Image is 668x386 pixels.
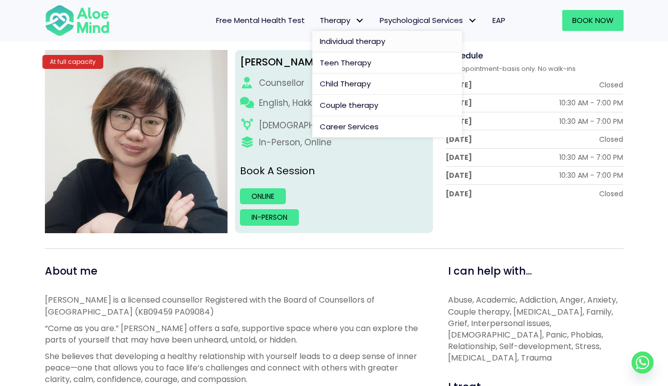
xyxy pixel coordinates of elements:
[240,209,299,225] a: In-person
[559,116,623,126] div: 10:30 AM - 7:00 PM
[492,15,505,25] span: EAP
[445,152,472,162] div: [DATE]
[320,78,371,89] span: Child Therapy
[448,264,532,278] span: I can help with...
[45,4,110,37] img: Aloe mind Logo
[320,57,371,68] span: Teen Therapy
[372,10,485,31] a: Psychological ServicesPsychological Services: submenu
[559,170,623,180] div: 10:30 AM - 7:00 PM
[45,294,426,317] p: [PERSON_NAME] is a licensed counsellor Registered with the Board of Counsellors of [GEOGRAPHIC_DA...
[240,188,286,204] a: Online
[559,152,623,162] div: 10:30 AM - 7:00 PM
[599,80,623,90] div: Closed
[312,10,372,31] a: TherapyTherapy: submenu
[632,352,654,374] a: Whatsapp
[320,100,378,110] span: Couple therapy
[353,13,367,28] span: Therapy: submenu
[448,294,624,364] p: Abuse, Academic, Addiction, Anger, Anxiety, Couple therapy, [MEDICAL_DATA], Family, Grief, Interp...
[465,13,480,28] span: Psychological Services: submenu
[445,50,483,61] span: Schedule
[445,189,472,199] div: [DATE]
[445,64,576,73] span: On appointment-basis only. No walk-ins
[445,170,472,180] div: [DATE]
[259,119,397,132] div: [DEMOGRAPHIC_DATA] Affirming
[123,10,513,31] nav: Menu
[320,36,385,46] span: Individual therapy
[259,136,332,149] div: In-Person, Online
[312,31,462,52] a: Individual therapy
[45,323,426,346] p: “Come as you are.” [PERSON_NAME] offers a safe, supportive space where you can explore the parts ...
[599,134,623,144] div: Closed
[599,189,623,199] div: Closed
[259,97,393,109] p: English, Hakka, Malay, Mandarin
[209,10,312,31] a: Free Mental Health Test
[380,15,477,25] span: Psychological Services
[562,10,624,31] a: Book Now
[45,50,228,233] img: Yvonne crop Aloe Mind
[259,77,304,89] div: Counsellor
[312,73,462,95] a: Child Therapy
[216,15,305,25] span: Free Mental Health Test
[320,121,379,132] span: Career Services
[240,164,428,178] p: Book A Session
[320,15,365,25] span: Therapy
[45,351,426,386] p: She believes that developing a healthy relationship with yourself leads to a deep sense of inner ...
[42,55,103,68] div: At full capacity
[312,95,462,116] a: Couple therapy
[45,264,97,278] span: About me
[240,55,428,69] div: [PERSON_NAME]
[485,10,513,31] a: EAP
[559,98,623,108] div: 10:30 AM - 7:00 PM
[312,116,462,137] a: Career Services
[572,15,614,25] span: Book Now
[445,134,472,144] div: [DATE]
[312,52,462,74] a: Teen Therapy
